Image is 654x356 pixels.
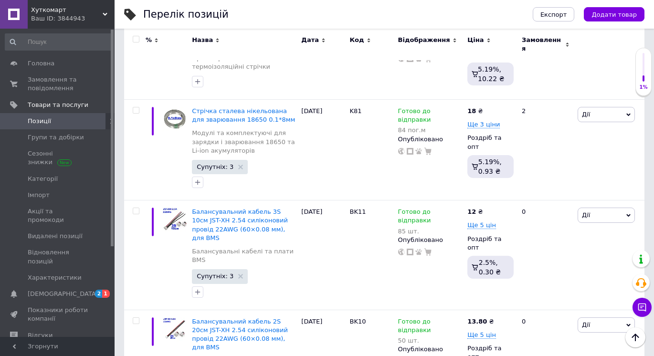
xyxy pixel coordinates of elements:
[143,10,229,20] div: Перелік позицій
[349,36,364,44] span: Код
[5,33,113,51] input: Пошук
[192,36,213,44] span: Назва
[398,208,431,227] span: Готово до відправки
[467,331,496,339] span: Ще 5 цін
[633,298,652,317] button: Чат з покупцем
[28,117,51,126] span: Позиції
[398,345,463,354] div: Опубліковано
[162,208,187,232] img: Балансировочный кабель 3S 10 см JST-XH 2.54 силиконовый провод 22AWG (60×0.08 мм), для BMS
[398,36,450,44] span: Відображення
[28,149,88,167] span: Сезонні знижки
[522,36,563,53] span: Замовлення
[625,327,645,347] button: Наверх
[398,135,463,144] div: Опубліковано
[28,101,88,109] span: Товари та послуги
[349,208,366,215] span: BK11
[533,7,575,21] button: Експорт
[31,14,115,23] div: Ваш ID: 3844943
[28,273,82,282] span: Характеристики
[192,107,295,123] a: Стрічка сталева нікельована для зварювання 18650 0.1*8мм
[467,36,484,44] span: Ціна
[398,236,463,244] div: Опубліковано
[197,164,233,170] span: Супутніх: 3
[467,208,483,216] div: ₴
[467,318,487,325] b: 13.80
[28,191,50,199] span: Імпорт
[28,331,53,340] span: Відгуки
[467,107,483,115] div: ₴
[478,158,502,175] span: 5.19%, 0.93 ₴
[192,129,296,155] a: Модулі та комплектуючі для зарядки і зварювання 18650 та Li-ion акумуляторів
[398,107,431,126] span: Готово до відправки
[301,36,319,44] span: Дата
[467,317,494,326] div: ₴
[28,133,84,142] span: Групи та добірки
[398,126,463,134] div: 84 пог.м
[28,248,88,265] span: Відновлення позицій
[162,107,187,132] img: Лента стальная никелированная для сварки 18650 0.1*8мм
[591,11,637,18] span: Додати товар
[467,221,496,229] span: Ще 5 цін
[636,84,651,91] div: 1%
[28,207,88,224] span: Акції та промокоди
[28,306,88,323] span: Показники роботи компанії
[516,200,575,310] div: 0
[516,100,575,200] div: 2
[582,211,590,219] span: Дії
[192,318,288,351] a: Балансувальний кабель 2S 20см JST-XH 2.54 силіконовий провід 22AWG (60×0.08 мм), для BMS
[28,175,58,183] span: Категорії
[146,36,152,44] span: %
[28,232,83,241] span: Видалені позиції
[582,321,590,328] span: Дії
[467,107,476,115] b: 18
[467,121,500,128] span: Ще 3 ціни
[192,208,288,241] a: Балансувальний кабель 3S 10см JST-XH 2.54 силіконовий провід 22AWG (60×0.08 мм), для BMS
[349,318,366,325] span: BK10
[162,317,187,342] img: Балансировочный кабель 2S 20 см JST-XH 2.54 силиконовый провод 22AWG (60×0.08 мм), для BMS
[31,6,103,14] span: Хуткомарт
[102,290,110,298] span: 1
[398,318,431,336] span: Готово до відправки
[398,228,463,235] div: 85 шт.
[192,247,296,264] a: Балансувальні кабелі та плати BMS
[299,200,347,310] div: [DATE]
[479,259,501,276] span: 2.5%, 0.30 ₴
[95,290,103,298] span: 2
[192,54,296,71] a: Припій флюс паяльники термоізоляційні стрічки
[467,208,476,215] b: 12
[28,290,98,298] span: [DEMOGRAPHIC_DATA]
[467,235,514,252] div: Роздріб та опт
[584,7,644,21] button: Додати товар
[197,273,233,279] span: Супутніх: 3
[540,11,567,18] span: Експорт
[299,100,347,200] div: [DATE]
[28,75,88,93] span: Замовлення та повідомлення
[349,107,361,115] span: K81
[467,134,514,151] div: Роздріб та опт
[398,337,463,344] div: 50 шт.
[28,59,54,68] span: Головна
[478,65,504,83] span: 5.19%, 10.22 ₴
[582,111,590,118] span: Дії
